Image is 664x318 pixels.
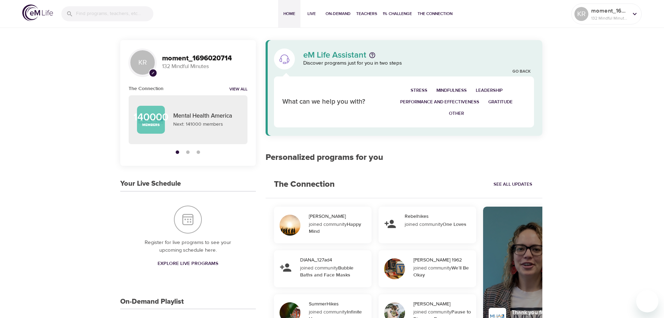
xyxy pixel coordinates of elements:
span: Performance and Effectiveness [400,98,479,106]
strong: Happy Mind [309,221,361,235]
a: Go Back [512,69,531,75]
div: DIANA_127ad4 [300,257,369,264]
div: joined community [405,221,472,228]
input: Find programs, teachers, etc... [76,6,153,21]
div: KR [129,49,157,76]
strong: Bubble Baths and Face Masks [300,265,353,278]
p: Mental Health America [173,112,239,121]
h2: Personalized programs for you [266,153,543,163]
div: [PERSON_NAME] [413,301,473,308]
div: [PERSON_NAME] 1962 [413,257,473,264]
a: See All Updates [492,179,534,190]
p: Members [142,123,160,128]
img: eM Life Assistant [279,53,290,65]
span: Home [281,10,298,17]
a: View all notifications [229,87,247,93]
a: Explore Live Programs [155,257,221,270]
button: Other [444,108,468,119]
button: Mindfulness [432,85,471,96]
span: 1% Challenge [383,10,412,17]
p: Discover programs just for you in two steps [303,59,534,67]
button: Leadership [471,85,507,96]
div: SummerHikes [309,301,369,308]
div: joined community [413,265,472,279]
span: On-Demand [326,10,351,17]
p: What can we help you with? [282,97,379,107]
strong: One Loves [443,221,466,228]
iframe: Button to launch messaging window [636,290,658,312]
p: moment_1696020714 [591,7,628,15]
span: Live [303,10,320,17]
span: Gratitude [488,98,513,106]
div: joined community [309,221,367,235]
p: eM Life Assistant [303,51,366,59]
span: Teachers [356,10,377,17]
p: Register for live programs to see your upcoming schedule here. [134,239,242,254]
p: 132 Mindful Minutes [591,15,628,21]
button: Gratitude [484,96,517,108]
div: KR [574,7,588,21]
span: Mindfulness [436,87,467,95]
div: Rebelhikes [405,213,473,220]
span: See All Updates [494,180,532,188]
p: Next: 141000 members [173,121,239,128]
button: Performance and Effectiveness [396,96,484,108]
div: joined community [300,265,367,279]
h3: moment_1696020714 [162,54,247,62]
div: [PERSON_NAME] [309,213,369,220]
p: 132 Mindful Minutes [162,62,247,71]
h2: The Connection [266,171,343,198]
h3: Your Live Schedule [120,180,181,188]
span: Leadership [476,87,503,95]
img: Your Live Schedule [174,206,202,234]
button: Stress [406,85,432,96]
p: 140000 [133,112,168,123]
span: Explore Live Programs [158,259,218,268]
h3: On-Demand Playlist [120,298,184,306]
span: Stress [411,87,427,95]
h6: The Connection [129,85,163,93]
img: logo [22,5,53,21]
span: The Connection [418,10,452,17]
span: Other [449,110,464,118]
strong: We’ll Be Okay [413,265,469,278]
